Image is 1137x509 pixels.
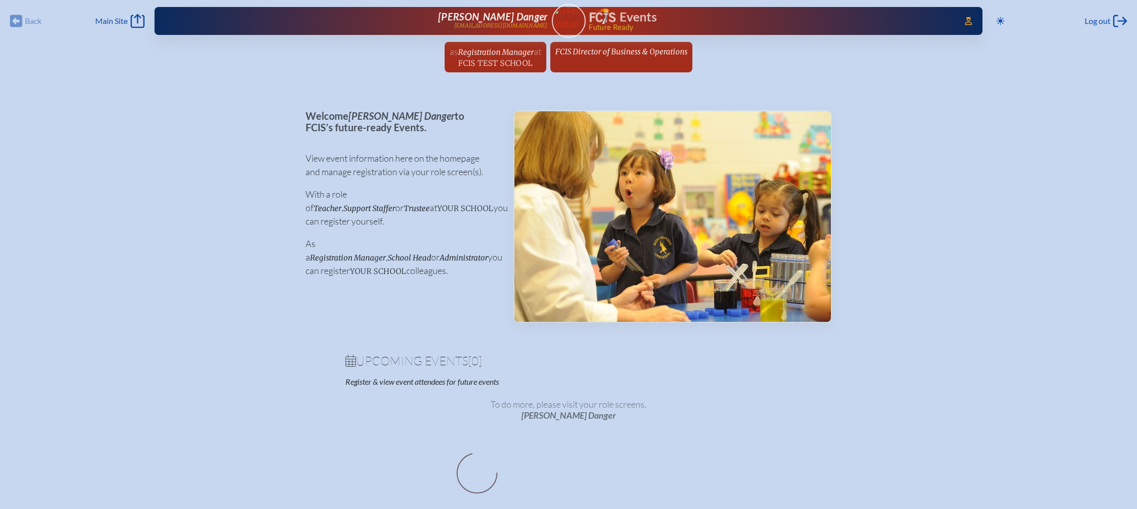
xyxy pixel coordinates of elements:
[404,204,430,213] span: Trustee
[345,377,609,387] p: Register & view event attendees for future events
[388,253,431,262] span: School Head
[547,3,590,30] img: User Avatar
[534,46,541,57] span: at
[95,14,144,28] a: Main Site
[345,355,792,367] h1: Upcoming Events
[458,58,532,68] span: FCIS Test School
[521,410,616,421] span: [PERSON_NAME] Danger
[468,353,482,368] span: [0]
[454,22,548,29] p: [EMAIL_ADDRESS][DOMAIN_NAME]
[514,111,831,322] img: Events
[343,204,395,213] span: Support Staffer
[350,266,406,276] span: your school
[95,16,128,26] span: Main Site
[589,24,951,31] span: Future Ready
[348,110,455,122] span: [PERSON_NAME] Danger
[306,110,497,133] p: Welcome to FCIS’s future-ready Events.
[590,8,951,31] div: FCIS Events — Future ready
[458,47,534,57] span: Registration Manager
[345,399,792,421] p: To do more, please visit your role screen s ,
[555,47,687,56] span: FCIS Director of Business & Operations
[306,237,497,277] p: As a , or you can register colleagues.
[446,42,545,72] a: asRegistration ManageratFCIS Test School
[440,253,488,262] span: Administrator
[551,42,691,61] a: FCIS Director of Business & Operations
[314,204,341,213] span: Teacher
[552,4,586,38] a: User Avatar
[310,253,386,262] span: Registration Manager
[186,11,548,31] a: [PERSON_NAME] Danger[EMAIL_ADDRESS][DOMAIN_NAME]
[438,10,547,22] span: [PERSON_NAME] Danger
[306,152,497,179] p: View event information here on the homepage and manage registration via your role screen(s).
[1085,16,1111,26] span: Log out
[450,46,458,57] span: as
[437,204,493,213] span: your school
[306,188,497,228] p: With a role of , or at you can register yourself.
